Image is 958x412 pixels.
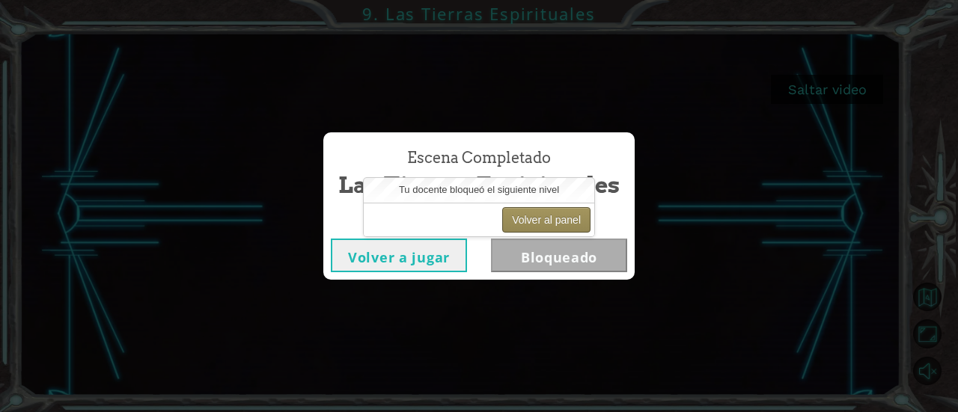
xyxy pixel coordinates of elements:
button: Bloqueado [491,239,627,272]
span: Escena Completado [407,147,551,169]
span: Las Tierras Espirituales [338,169,620,201]
button: Volver a jugar [331,239,467,272]
span: Tu docente bloqueó el siguiente nivel [399,184,559,195]
button: Volver al panel [502,207,591,233]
